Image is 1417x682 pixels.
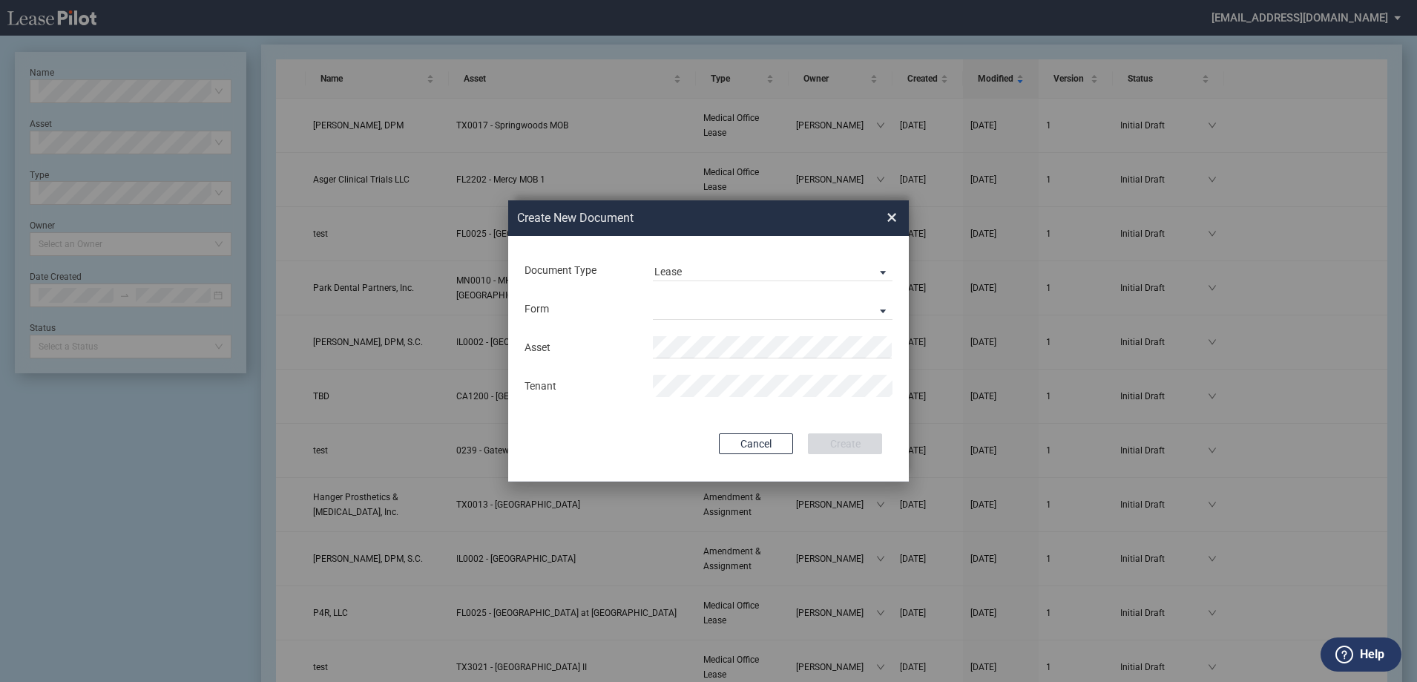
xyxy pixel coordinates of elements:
[516,302,644,317] div: Form
[516,379,644,394] div: Tenant
[516,263,644,278] div: Document Type
[508,200,909,482] md-dialog: Create New ...
[517,210,833,226] h2: Create New Document
[516,341,644,355] div: Asset
[808,433,882,454] button: Create
[1360,645,1384,664] label: Help
[887,206,897,229] span: ×
[719,433,793,454] button: Cancel
[653,259,892,281] md-select: Document Type: Lease
[653,298,892,320] md-select: Lease Form
[654,266,682,278] div: Lease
